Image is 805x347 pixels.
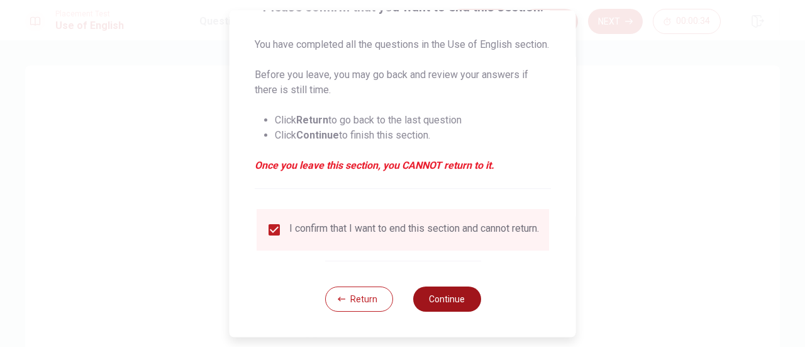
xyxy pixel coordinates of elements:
[413,287,480,312] button: Continue
[296,129,339,141] strong: Continue
[255,158,551,173] em: Once you leave this section, you CANNOT return to it.
[255,37,551,52] p: You have completed all the questions in the Use of English section.
[255,67,551,98] p: Before you leave, you may go back and review your answers if there is still time.
[296,114,328,126] strong: Return
[275,128,551,143] li: Click to finish this section.
[275,113,551,128] li: Click to go back to the last question
[325,287,392,312] button: Return
[289,222,539,237] div: I confirm that I want to end this section and cannot return.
